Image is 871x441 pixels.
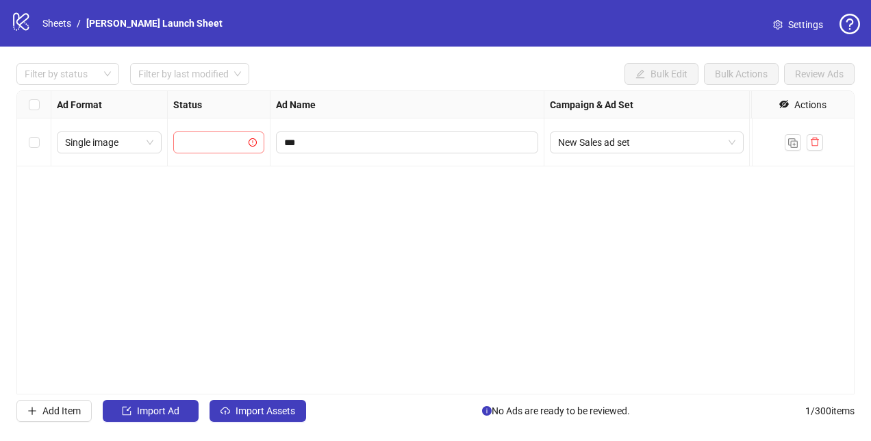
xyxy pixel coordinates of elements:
button: Import Assets [210,400,306,422]
span: Settings [788,17,823,32]
div: Select all rows [17,91,51,118]
button: Bulk Edit [624,63,698,85]
strong: Status [173,97,202,112]
span: Import Assets [236,405,295,416]
a: Settings [762,14,834,36]
span: question-circle [840,14,860,34]
li: / [77,16,81,31]
a: Sheets [40,16,74,31]
span: New Sales ad set [558,132,735,153]
strong: Campaign & Ad Set [550,97,633,112]
div: Resize Ad Format column [164,91,167,118]
span: No Ads are ready to be reviewed. [482,403,630,418]
span: Add Item [42,405,81,416]
div: Resize Campaign & Ad Set column [746,91,749,118]
div: Resize Ad Name column [540,91,544,118]
span: setting [773,20,783,29]
span: exclamation-circle [249,138,257,147]
span: delete [810,137,820,147]
span: import [122,406,131,416]
span: Import Ad [137,405,179,416]
img: Duplicate [788,138,798,148]
div: Select row 1 [17,118,51,166]
span: Single image [65,132,153,153]
strong: Ad Format [57,97,102,112]
button: Add Item [16,400,92,422]
button: Duplicate [785,134,801,151]
a: [PERSON_NAME] Launch Sheet [84,16,225,31]
div: Resize Status column [266,91,270,118]
span: eye-invisible [779,99,789,109]
span: info-circle [482,406,492,416]
button: Bulk Actions [704,63,779,85]
button: Review Ads [784,63,855,85]
button: Import Ad [103,400,199,422]
span: plus [27,406,37,416]
strong: Ad Name [276,97,316,112]
span: 1 / 300 items [805,403,855,418]
span: cloud-upload [220,406,230,416]
div: Actions [794,97,826,112]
